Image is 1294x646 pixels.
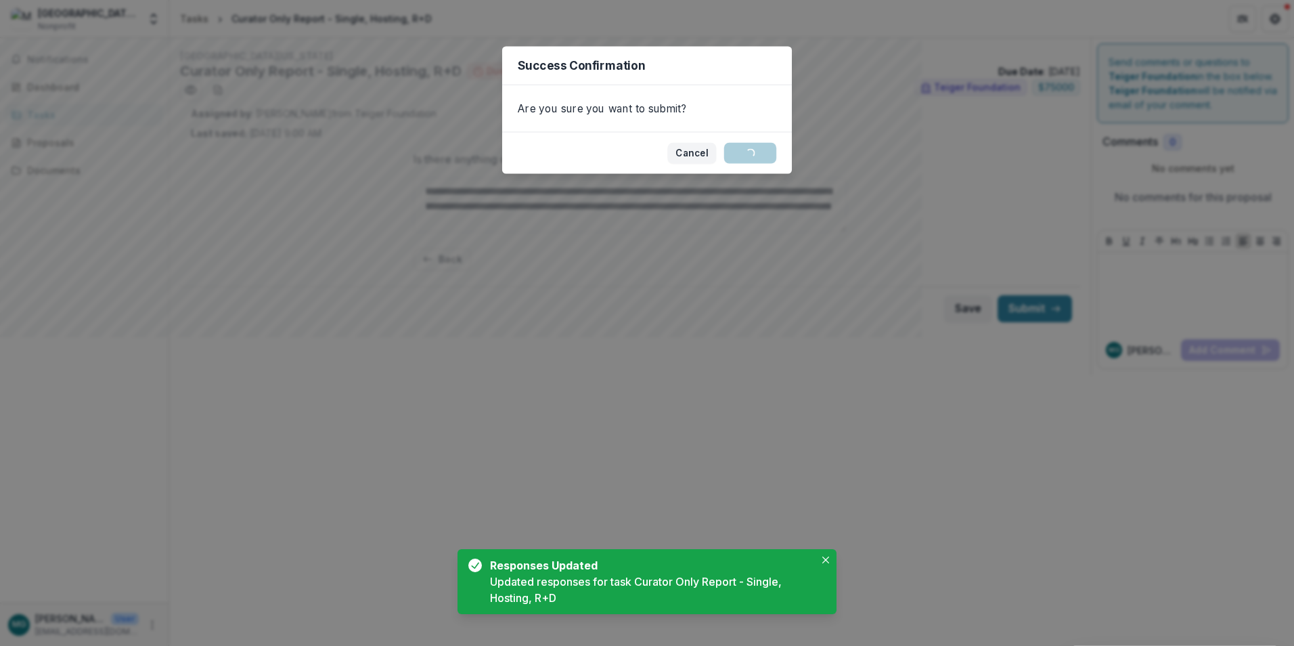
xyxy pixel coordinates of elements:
button: Close [818,552,834,568]
header: Success Confirmation [502,46,792,85]
div: Updated responses for task Curator Only Report - Single, Hosting, R+D [490,574,815,606]
button: Cancel [668,143,717,164]
div: Are you sure you want to submit? [502,85,792,132]
div: Responses Updated [490,557,809,574]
